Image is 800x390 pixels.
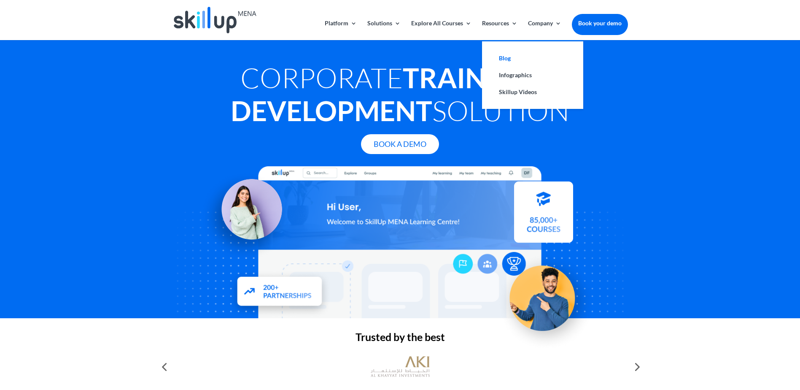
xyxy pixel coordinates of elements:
a: Solutions [367,20,401,40]
iframe: Chat Widget [660,299,800,390]
strong: Training & Development [231,61,560,127]
a: Resources [482,20,517,40]
img: Courses library - SkillUp MENA [514,186,573,247]
a: Infographics [490,67,575,84]
img: Skillup Mena [174,7,256,33]
a: Skillup Videos [490,84,575,100]
img: Learning Management Solution - SkillUp [199,168,291,260]
h2: Trusted by the best [172,332,628,347]
a: Book A Demo [361,134,439,154]
h1: Corporate Solution [172,61,628,131]
a: Book your demo [572,14,628,32]
a: Platform [325,20,357,40]
img: Upskill your workforce - SkillUp [496,247,596,348]
a: Blog [490,50,575,67]
a: Company [528,20,561,40]
img: al khayyat investments logo [371,352,430,382]
img: Partners - SkillUp Mena [227,269,331,318]
a: Explore All Courses [411,20,471,40]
